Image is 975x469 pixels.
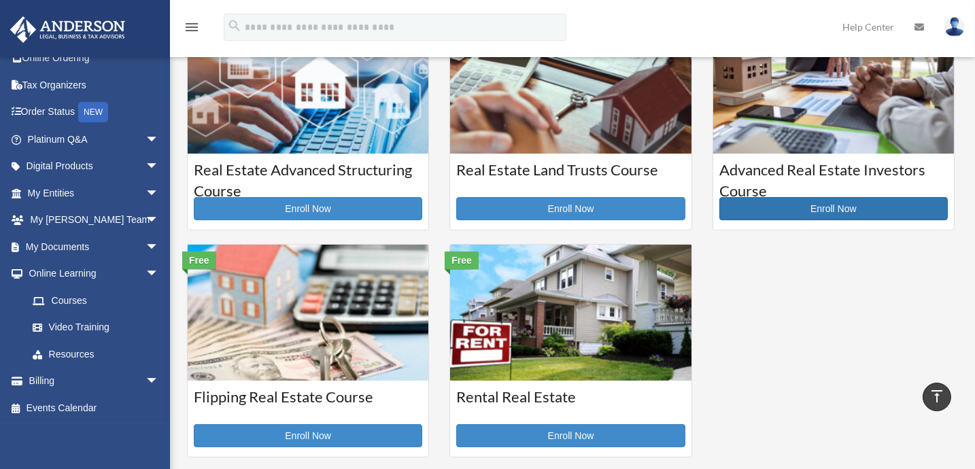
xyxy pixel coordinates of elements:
[146,368,173,396] span: arrow_drop_down
[10,71,179,99] a: Tax Organizers
[194,160,422,194] h3: Real Estate Advanced Structuring Course
[146,179,173,207] span: arrow_drop_down
[182,251,216,269] div: Free
[194,424,422,447] a: Enroll Now
[456,197,685,220] a: Enroll Now
[19,314,179,341] a: Video Training
[719,197,948,220] a: Enroll Now
[19,287,173,314] a: Courses
[6,16,129,43] img: Anderson Advisors Platinum Portal
[194,197,422,220] a: Enroll Now
[456,160,685,194] h3: Real Estate Land Trusts Course
[10,45,179,72] a: Online Ordering
[184,19,200,35] i: menu
[445,251,479,269] div: Free
[10,99,179,126] a: Order StatusNEW
[456,387,685,421] h3: Rental Real Estate
[929,388,945,404] i: vertical_align_top
[78,102,108,122] div: NEW
[146,207,173,234] span: arrow_drop_down
[146,233,173,261] span: arrow_drop_down
[10,260,179,288] a: Online Learningarrow_drop_down
[10,126,179,153] a: Platinum Q&Aarrow_drop_down
[194,387,422,421] h3: Flipping Real Estate Course
[10,153,179,180] a: Digital Productsarrow_drop_down
[146,153,173,181] span: arrow_drop_down
[146,126,173,154] span: arrow_drop_down
[10,394,179,421] a: Events Calendar
[227,18,242,33] i: search
[10,368,179,395] a: Billingarrow_drop_down
[456,424,685,447] a: Enroll Now
[19,341,179,368] a: Resources
[10,179,179,207] a: My Entitiesarrow_drop_down
[944,17,965,37] img: User Pic
[184,24,200,35] a: menu
[10,207,179,234] a: My [PERSON_NAME] Teamarrow_drop_down
[719,160,948,194] h3: Advanced Real Estate Investors Course
[10,233,179,260] a: My Documentsarrow_drop_down
[146,260,173,288] span: arrow_drop_down
[923,383,951,411] a: vertical_align_top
